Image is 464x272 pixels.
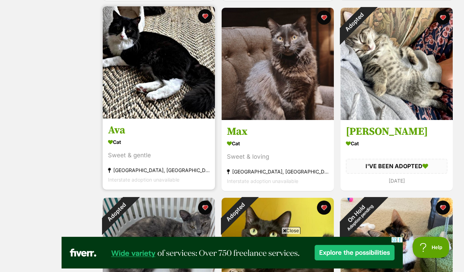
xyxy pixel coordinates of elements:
[103,118,215,190] a: Ava Cat Sweet & gentle [GEOGRAPHIC_DATA], [GEOGRAPHIC_DATA] Interstate adoption unavailable favou...
[436,11,450,25] button: favourite
[222,8,334,120] img: Max
[227,167,329,176] div: [GEOGRAPHIC_DATA], [GEOGRAPHIC_DATA]
[281,227,300,234] span: Close
[108,151,210,160] div: Sweet & gentle
[211,188,260,236] div: Adopted
[108,165,210,175] div: [GEOGRAPHIC_DATA], [GEOGRAPHIC_DATA]
[346,159,447,173] div: I'VE BEEN ADOPTED
[227,125,329,138] h3: Max
[227,178,298,184] span: Interstate adoption unavailable
[346,125,447,138] h3: [PERSON_NAME]
[341,120,453,190] a: [PERSON_NAME] Cat I'VE BEEN ADOPTED [DATE] favourite
[198,9,212,23] button: favourite
[62,237,403,268] iframe: Advertisement
[108,137,210,147] div: Cat
[227,138,329,148] div: Cat
[327,184,389,246] div: On Hold
[198,201,212,215] button: favourite
[346,203,374,232] span: Adoption pending
[108,177,179,183] span: Interstate adoption unavailable
[93,188,141,236] div: Adopted
[317,201,331,215] button: favourite
[317,11,331,25] button: favourite
[341,114,453,121] a: Adopted
[346,138,447,148] div: Cat
[103,6,215,119] img: Ava
[346,176,447,185] div: [DATE]
[341,8,453,120] img: Jean Bob
[108,124,210,137] h3: Ava
[436,201,450,215] button: favourite
[222,120,334,191] a: Max Cat Sweet & loving [GEOGRAPHIC_DATA], [GEOGRAPHIC_DATA] Interstate adoption unavailable favou...
[413,237,450,258] iframe: Help Scout Beacon - Open
[227,152,329,162] div: Sweet & loving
